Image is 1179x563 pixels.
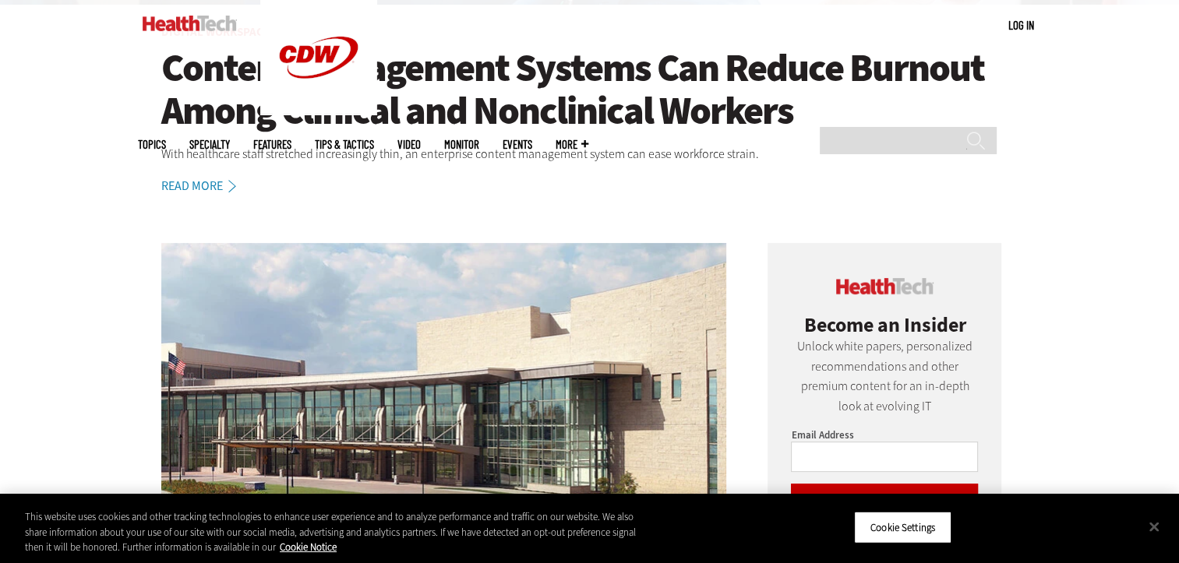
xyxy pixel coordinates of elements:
[791,336,978,416] p: Unlock white papers, personalized recommendations and other premium content for an in-depth look ...
[1008,17,1034,33] div: User menu
[803,311,965,338] span: Become an Insider
[189,139,230,150] span: Specialty
[854,511,951,544] button: Cookie Settings
[138,139,166,150] span: Topics
[444,139,479,150] a: MonITor
[397,139,421,150] a: Video
[260,103,377,119] a: CDW
[315,139,374,150] a: Tips & Tactics
[25,509,648,555] div: This website uses cookies and other tracking technologies to enhance user experience and to analy...
[1137,509,1171,544] button: Close
[161,180,253,192] a: Read More
[143,16,237,31] img: Home
[1008,18,1034,32] a: Log in
[836,278,934,294] img: cdw insider logo
[280,540,337,554] a: More information about your privacy
[503,139,532,150] a: Events
[253,139,291,150] a: Features
[556,139,588,150] span: More
[791,428,853,442] label: Email Address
